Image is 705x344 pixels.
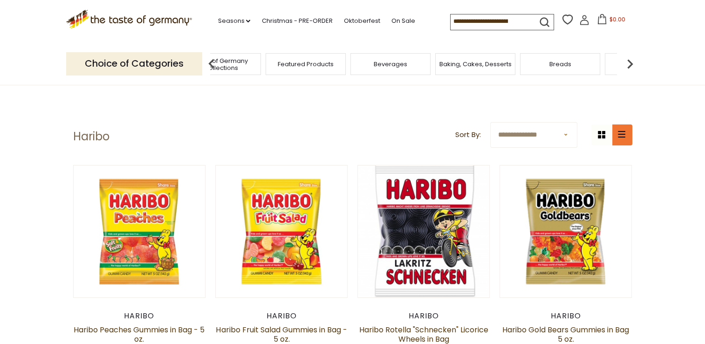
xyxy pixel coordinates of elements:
button: $0.00 [591,14,631,28]
img: previous arrow [202,55,221,73]
div: Haribo [500,311,632,321]
div: Haribo [215,311,348,321]
a: On Sale [391,16,415,26]
div: Haribo [73,311,206,321]
img: Haribo [74,165,205,297]
a: Seasons [218,16,250,26]
a: Oktoberfest [343,16,380,26]
a: Christmas - PRE-ORDER [261,16,332,26]
div: Haribo [357,311,490,321]
h1: Haribo [73,130,110,144]
span: $0.00 [609,15,625,23]
p: Choice of Categories [66,52,202,75]
img: Haribo [216,165,348,297]
a: Breads [549,61,571,68]
a: Taste of Germany Collections [184,57,258,71]
label: Sort By: [455,129,481,141]
a: Featured Products [278,61,334,68]
a: Baking, Cakes, Desserts [439,61,512,68]
img: next arrow [621,55,639,73]
img: Haribo [358,165,490,297]
a: Beverages [374,61,407,68]
img: Haribo [500,165,632,297]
